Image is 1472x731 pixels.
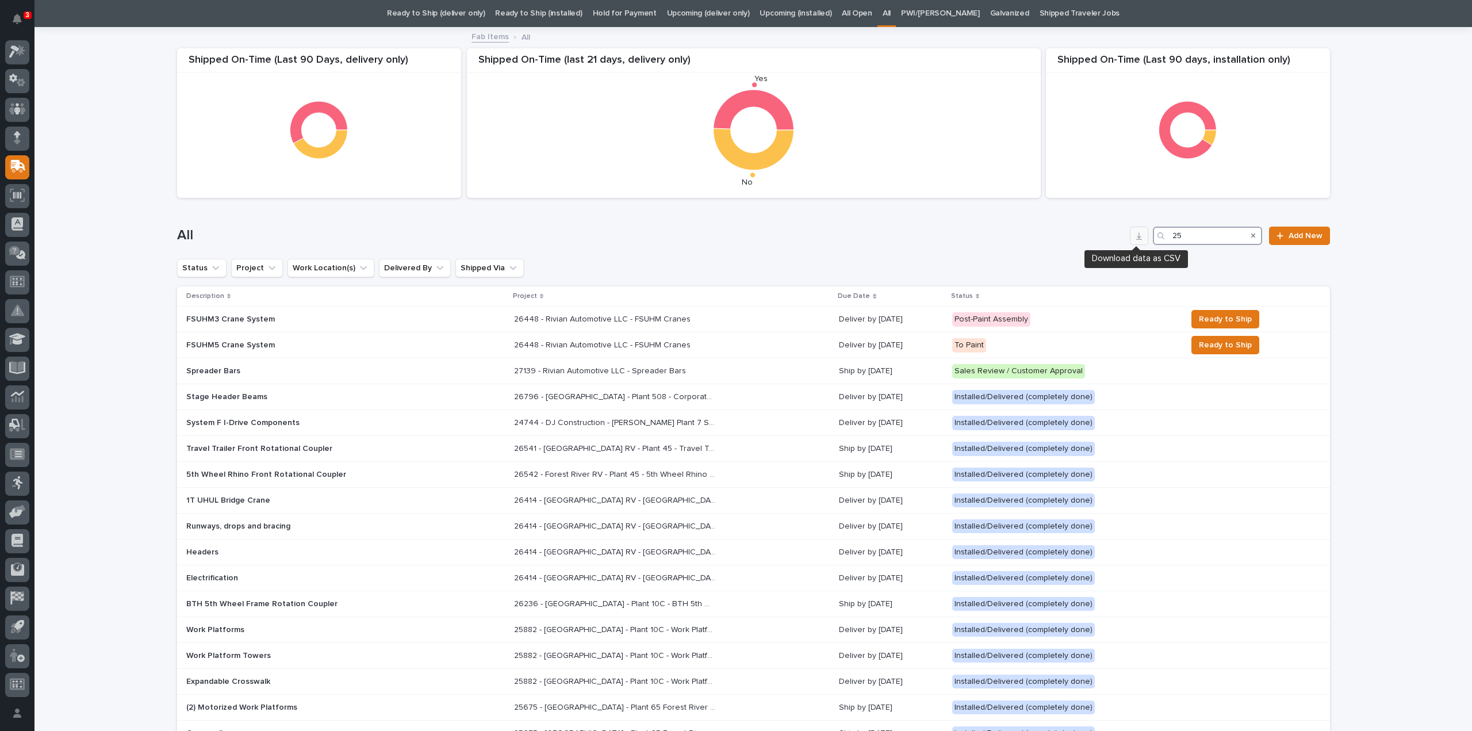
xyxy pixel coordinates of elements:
[177,384,1330,410] tr: Stage Header Beams26796 - [GEOGRAPHIC_DATA] - Plant 508 - Corporate Standards Building Stage Head...
[513,290,537,303] p: Project
[1289,232,1322,240] span: Add New
[839,522,942,531] p: Deliver by [DATE]
[186,677,388,687] p: Expandable Crosswalk
[514,364,688,376] p: 27139 - Rivian Automotive LLC - Spreader Bars
[514,312,693,324] p: 26448 - Rivian Automotive LLC - FSUHM Cranes
[1191,336,1259,354] button: Ready to Ship
[467,54,1041,73] div: Shipped On-Time (last 21 days, delivery only)
[186,625,388,635] p: Work Platforms
[186,418,388,428] p: System F I-Drive Components
[952,338,986,353] div: To Paint
[952,571,1095,585] div: Installed/Delivered (completely done)
[952,390,1095,404] div: Installed/Delivered (completely done)
[754,75,768,83] text: Yes
[514,493,718,506] p: 26414 - Forest River RV - Forest River Plant 45 - Rear Door 1-Ton UH Ultralite Bridge Crane
[177,565,1330,591] tr: Electrification26414 - [GEOGRAPHIC_DATA] RV - [GEOGRAPHIC_DATA] 45 - Rear Door 1-Ton UH Ultralite...
[231,259,283,277] button: Project
[1046,54,1330,73] div: Shipped On-Time (Last 90 days, installation only)
[514,701,718,713] p: 25675 - Forest River RV - Plant 65 Forest River (2) Motorized Work Platforms
[839,573,942,583] p: Deliver by [DATE]
[1269,227,1329,245] a: Add New
[177,642,1330,668] tr: Work Platform Towers25882 - [GEOGRAPHIC_DATA] - Plant 10C - Work Platforms 125882 - [GEOGRAPHIC_D...
[1199,338,1252,352] span: Ready to Ship
[839,677,942,687] p: Deliver by [DATE]
[177,462,1330,488] tr: 5th Wheel Rhino Front Rotational Coupler26542 - Forest River RV - Plant 45 - 5th Wheel Rhino Fron...
[952,416,1095,430] div: Installed/Delivered (completely done)
[952,649,1095,663] div: Installed/Delivered (completely done)
[1199,312,1252,326] span: Ready to Ship
[186,366,388,376] p: Spreader Bars
[839,496,942,506] p: Deliver by [DATE]
[177,358,1330,384] tr: Spreader Bars27139 - Rivian Automotive LLC - Spreader Bars27139 - Rivian Automotive LLC - Spreade...
[186,315,388,324] p: FSUHM3 Crane System
[514,442,718,454] p: 26541 - Forest River RV - Plant 45 - Travel Trailer Front Rotational Coupler
[514,390,718,402] p: 26796 - Forest River RV - Plant 508 - Corporate Standards Building Stage Headers Installation
[839,651,942,661] p: Deliver by [DATE]
[177,694,1330,720] tr: (2) Motorized Work Platforms25675 - [GEOGRAPHIC_DATA] - Plant 65 Forest River (2) Motorized Work ...
[186,703,388,713] p: (2) Motorized Work Platforms
[5,7,29,31] button: Notifications
[514,649,718,661] p: 25882 - [GEOGRAPHIC_DATA] - Plant 10C - Work Platforms 1
[952,312,1030,327] div: Post-Paint Assembly
[177,539,1330,565] tr: Headers26414 - [GEOGRAPHIC_DATA] RV - [GEOGRAPHIC_DATA] 45 - Rear Door 1-Ton UH Ultralite Bridge ...
[839,315,942,324] p: Deliver by [DATE]
[514,468,718,480] p: 26542 - Forest River RV - Plant 45 - 5th Wheel Rhino Front Rotational Coupler
[177,227,1126,244] h1: All
[177,332,1330,358] tr: FSUHM5 Crane System26448 - Rivian Automotive LLC - FSUHM Cranes26448 - Rivian Automotive LLC - FS...
[177,436,1330,462] tr: Travel Trailer Front Rotational Coupler26541 - [GEOGRAPHIC_DATA] RV - Plant 45 - Travel Trailer F...
[177,54,461,73] div: Shipped On-Time (Last 90 Days, delivery only)
[379,259,451,277] button: Delivered By
[186,290,224,303] p: Description
[186,496,388,506] p: 1T UHUL Bridge Crane
[514,623,718,635] p: 25882 - [GEOGRAPHIC_DATA] - Plant 10C - Work Platforms 1
[952,701,1095,715] div: Installed/Delivered (completely done)
[514,571,718,583] p: 26414 - Forest River RV - Forest River Plant 45 - Rear Door 1-Ton UH Ultralite Bridge Crane
[177,514,1330,539] tr: Runways, drops and bracing26414 - [GEOGRAPHIC_DATA] RV - [GEOGRAPHIC_DATA] 45 - Rear Door 1-Ton U...
[186,340,388,350] p: FSUHM5 Crane System
[177,617,1330,643] tr: Work Platforms25882 - [GEOGRAPHIC_DATA] - Plant 10C - Work Platforms 125882 - [GEOGRAPHIC_DATA] -...
[186,444,388,454] p: Travel Trailer Front Rotational Coupler
[952,493,1095,508] div: Installed/Delivered (completely done)
[952,675,1095,689] div: Installed/Delivered (completely done)
[839,366,942,376] p: Ship by [DATE]
[177,488,1330,514] tr: 1T UHUL Bridge Crane26414 - [GEOGRAPHIC_DATA] RV - [GEOGRAPHIC_DATA] 45 - Rear Door 1-Ton UH Ultr...
[514,545,718,557] p: 26414 - Forest River RV - Forest River Plant 45 - Rear Door 1-Ton UH Ultralite Bridge Crane
[952,442,1095,456] div: Installed/Delivered (completely done)
[839,548,942,557] p: Deliver by [DATE]
[186,651,388,661] p: Work Platform Towers
[186,548,388,557] p: Headers
[839,703,942,713] p: Ship by [DATE]
[839,340,942,350] p: Deliver by [DATE]
[514,338,693,350] p: 26448 - Rivian Automotive LLC - FSUHM Cranes
[838,290,870,303] p: Due Date
[514,675,718,687] p: 25882 - [GEOGRAPHIC_DATA] - Plant 10C - Work Platforms 1
[186,470,388,480] p: 5th Wheel Rhino Front Rotational Coupler
[952,519,1095,534] div: Installed/Delivered (completely done)
[952,545,1095,560] div: Installed/Delivered (completely done)
[839,599,942,609] p: Ship by [DATE]
[287,259,374,277] button: Work Location(s)
[514,519,718,531] p: 26414 - Forest River RV - Forest River Plant 45 - Rear Door 1-Ton UH Ultralite Bridge Crane
[177,668,1330,694] tr: Expandable Crosswalk25882 - [GEOGRAPHIC_DATA] - Plant 10C - Work Platforms 125882 - [GEOGRAPHIC_D...
[839,418,942,428] p: Deliver by [DATE]
[186,573,388,583] p: Electrification
[186,599,388,609] p: BTH 5th Wheel Frame Rotation Coupler
[471,29,509,43] a: Fab Items
[839,625,942,635] p: Deliver by [DATE]
[839,392,942,402] p: Deliver by [DATE]
[951,290,973,303] p: Status
[952,364,1085,378] div: Sales Review / Customer Approval
[522,30,530,43] p: All
[514,416,718,428] p: 24744 - DJ Construction - [PERSON_NAME] Plant 7 Setup
[177,591,1330,617] tr: BTH 5th Wheel Frame Rotation Coupler26236 - [GEOGRAPHIC_DATA] - Plant 10C - BTH 5th Wheel Custom ...
[177,307,1330,332] tr: FSUHM3 Crane System26448 - Rivian Automotive LLC - FSUHM Cranes26448 - Rivian Automotive LLC - FS...
[952,597,1095,611] div: Installed/Delivered (completely done)
[177,259,227,277] button: Status
[1153,227,1262,245] input: Search
[186,522,388,531] p: Runways, drops and bracing
[177,410,1330,436] tr: System F I-Drive Components24744 - DJ Construction - [PERSON_NAME] Plant 7 Setup24744 - DJ Constr...
[14,14,29,32] div: Notifications3
[455,259,524,277] button: Shipped Via
[25,11,29,19] p: 3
